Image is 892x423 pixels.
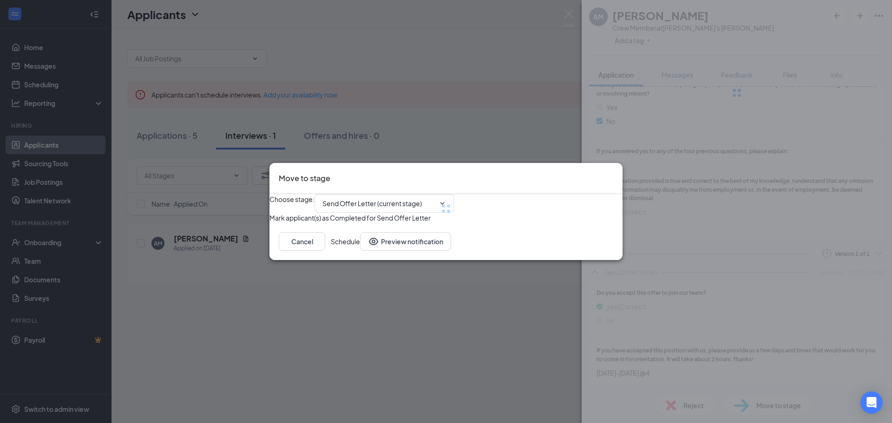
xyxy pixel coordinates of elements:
[279,172,330,184] h3: Move to stage
[860,391,883,414] div: Open Intercom Messenger
[368,236,379,247] svg: Eye
[360,232,451,251] button: Preview notificationEye
[331,232,360,251] button: Schedule
[279,232,325,251] button: Cancel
